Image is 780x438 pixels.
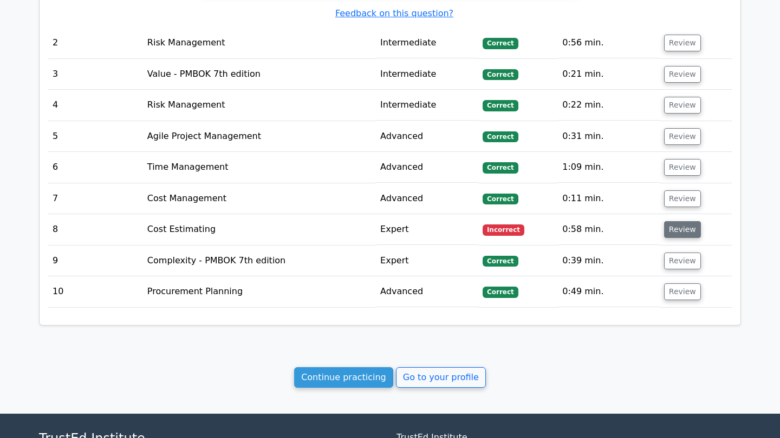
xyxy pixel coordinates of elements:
td: 0:21 min. [558,59,660,90]
td: Intermediate [376,28,478,58]
button: Review [664,159,701,176]
td: Advanced [376,183,478,214]
span: Correct [483,131,518,142]
span: Correct [483,287,518,297]
button: Review [664,66,701,83]
button: Review [664,97,701,114]
td: Intermediate [376,90,478,121]
button: Review [664,221,701,238]
td: 0:49 min. [558,276,660,307]
td: Cost Management [143,183,376,214]
td: 0:39 min. [558,245,660,276]
td: 9 [48,245,143,276]
td: Time Management [143,152,376,183]
button: Review [664,283,701,300]
td: Advanced [376,121,478,152]
td: Risk Management [143,90,376,121]
td: 2 [48,28,143,58]
span: Correct [483,256,518,267]
td: 8 [48,214,143,245]
td: 7 [48,183,143,214]
span: Correct [483,38,518,49]
button: Review [664,253,701,269]
td: Advanced [376,276,478,307]
td: Agile Project Management [143,121,376,152]
td: 6 [48,152,143,183]
td: Procurement Planning [143,276,376,307]
button: Review [664,35,701,51]
td: Risk Management [143,28,376,58]
td: 10 [48,276,143,307]
td: 0:58 min. [558,214,660,245]
td: 0:22 min. [558,90,660,121]
button: Review [664,190,701,207]
td: 1:09 min. [558,152,660,183]
td: 0:31 min. [558,121,660,152]
span: Correct [483,194,518,204]
a: Continue practicing [294,367,393,388]
td: Intermediate [376,59,478,90]
span: Correct [483,100,518,111]
a: Go to your profile [396,367,486,388]
td: 3 [48,59,143,90]
td: Expert [376,245,478,276]
span: Correct [483,162,518,173]
td: Complexity - PMBOK 7th edition [143,245,376,276]
span: Correct [483,69,518,80]
button: Review [664,128,701,145]
td: Cost Estimating [143,214,376,245]
td: 0:11 min. [558,183,660,214]
td: 4 [48,90,143,121]
td: Expert [376,214,478,245]
td: 5 [48,121,143,152]
span: Incorrect [483,224,524,235]
td: 0:56 min. [558,28,660,58]
td: Advanced [376,152,478,183]
a: Feedback on this question? [335,8,453,18]
td: Value - PMBOK 7th edition [143,59,376,90]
